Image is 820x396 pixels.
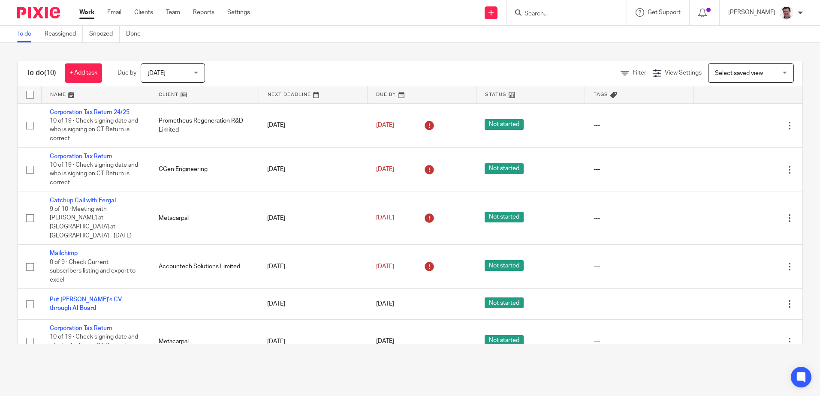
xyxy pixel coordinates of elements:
span: 10 of 19 · Check signing date and who is signing on CT Return is correct [50,118,138,141]
p: [PERSON_NAME] [728,8,775,17]
input: Search [524,10,601,18]
a: Mailchimp [50,250,78,256]
a: Email [107,8,121,17]
td: CGen Engineering [150,147,259,192]
span: Not started [485,335,524,346]
a: Work [79,8,94,17]
span: Not started [485,119,524,130]
div: --- [594,121,685,129]
span: Select saved view [715,70,763,76]
p: Due by [118,69,136,77]
span: [DATE] [148,70,166,76]
span: [DATE] [376,215,394,221]
span: [DATE] [376,264,394,270]
span: View Settings [665,70,702,76]
td: [DATE] [259,192,368,245]
div: --- [594,337,685,346]
a: Corporation Tax Return 24/25 [50,109,130,115]
span: 10 of 19 · Check signing date and who is signing on CT Return is correct [50,162,138,186]
img: Facebook%20Profile%20picture%20(2).jpg [780,6,793,20]
span: [DATE] [376,301,394,307]
a: Reports [193,8,214,17]
td: Metacarpal [150,192,259,245]
td: Prometheus Regeneration R&D Limited [150,103,259,147]
a: Done [126,26,147,42]
a: Reassigned [45,26,83,42]
td: [DATE] [259,103,368,147]
a: Clients [134,8,153,17]
td: Accountech Solutions Limited [150,245,259,289]
span: Not started [485,297,524,308]
a: Corporation Tax Return [50,325,112,331]
span: 10 of 19 · Check signing date and who is signing on CT Return is correct [50,334,138,357]
div: --- [594,165,685,174]
div: --- [594,262,685,271]
a: Corporation Tax Return [50,153,112,159]
span: Get Support [648,9,681,15]
span: [DATE] [376,166,394,172]
td: [DATE] [259,147,368,192]
a: Team [166,8,180,17]
a: Settings [227,8,250,17]
div: --- [594,214,685,222]
img: Pixie [17,7,60,18]
span: [DATE] [376,339,394,345]
span: Not started [485,163,524,174]
a: To do [17,26,38,42]
div: --- [594,300,685,308]
span: (10) [44,69,56,76]
a: Snoozed [89,26,120,42]
a: + Add task [65,63,102,83]
td: [DATE] [259,319,368,363]
span: Tags [594,92,608,97]
span: Filter [633,70,646,76]
td: [DATE] [259,245,368,289]
span: 0 of 9 · Check Current subscribers listing and export to excel [50,259,136,283]
td: Metacarpal [150,319,259,363]
span: Not started [485,260,524,271]
a: Catchup Call with Fergal [50,198,116,204]
span: [DATE] [376,122,394,128]
h1: To do [26,69,56,78]
a: Put [PERSON_NAME]'s CV through AI Board [50,297,122,311]
span: Not started [485,212,524,222]
td: [DATE] [259,289,368,319]
span: 9 of 10 · Meeting with [PERSON_NAME] at [GEOGRAPHIC_DATA] at [GEOGRAPHIC_DATA] - [DATE] [50,206,132,239]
